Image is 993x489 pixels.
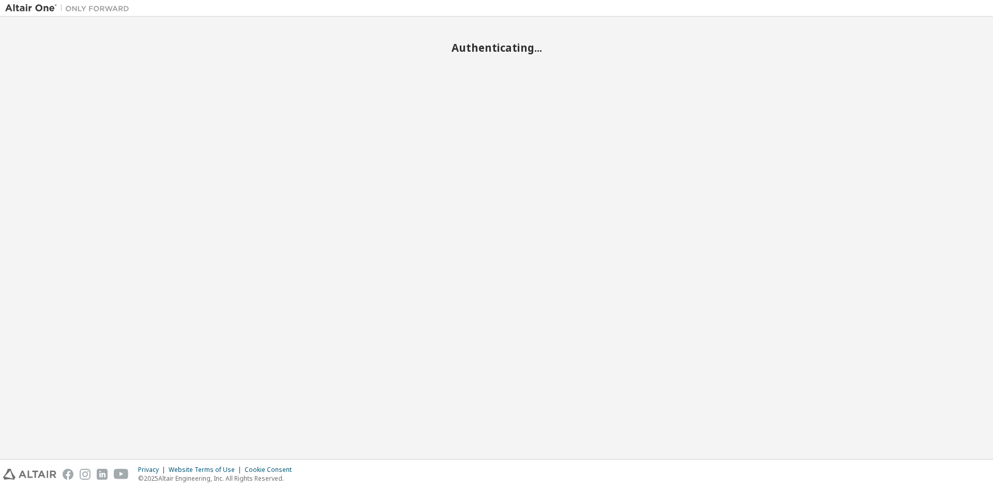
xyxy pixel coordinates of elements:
[114,469,129,480] img: youtube.svg
[169,466,245,474] div: Website Terms of Use
[245,466,298,474] div: Cookie Consent
[138,466,169,474] div: Privacy
[5,3,134,13] img: Altair One
[138,474,298,483] p: © 2025 Altair Engineering, Inc. All Rights Reserved.
[3,469,56,480] img: altair_logo.svg
[5,41,988,54] h2: Authenticating...
[80,469,91,480] img: instagram.svg
[97,469,108,480] img: linkedin.svg
[63,469,73,480] img: facebook.svg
